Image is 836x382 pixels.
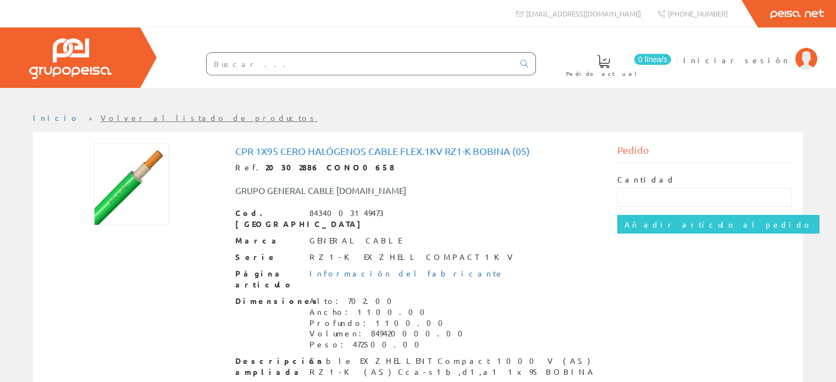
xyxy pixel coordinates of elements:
span: Serie [235,252,301,263]
span: [EMAIL_ADDRESS][DOMAIN_NAME] [526,9,641,18]
strong: 20302886 CONO0658 [265,162,395,172]
span: Iniciar sesión [683,54,790,65]
span: Dimensiones [235,296,301,307]
span: Marca [235,235,301,246]
div: Ref. [235,162,601,173]
a: Información del fabricante [309,268,504,278]
div: GRUPO GENERAL CABLE [DOMAIN_NAME] [227,184,450,197]
div: RZ1-K EXZHELL COMPACT 1KV [309,252,516,263]
div: 8434003149473 [309,208,384,219]
span: Descripción ampliada [235,356,301,378]
div: GENERAL CABLE [309,235,401,246]
div: Peso: 472500.00 [309,339,469,350]
div: Profundo: 1100.00 [309,318,469,329]
img: Grupo Peisa [29,38,112,79]
span: Pedido actual [566,68,641,79]
img: Foto artículo cpr 1x95 Cero Halógenos Cable Flex.1kv Rz1-k Bobina (05) (136.36363636364x150) [94,143,169,225]
span: Cod. [GEOGRAPHIC_DATA] [235,208,301,230]
div: Alto: 702.00 [309,296,469,307]
input: Buscar ... [207,53,514,75]
span: [PHONE_NUMBER] [668,9,728,18]
div: Ancho: 1100.00 [309,307,469,318]
a: Volver al listado de productos [101,113,318,123]
a: Inicio [33,113,80,123]
a: Iniciar sesión [683,46,817,56]
input: Añadir artículo al pedido [617,215,820,234]
h1: cpr 1x95 Cero Halógenos Cable Flex.1kv Rz1-k Bobina (05) [235,146,601,157]
div: Cable EXZHELLENT Compact 1000 V (AS) RZ1-K (AS) Cca-s1b,d1,a1 1x95 BOBINA [309,356,601,378]
span: 0 línea/s [634,54,671,65]
label: Cantidad [617,174,676,185]
div: Pedido [617,143,792,163]
div: Volumen: 849420000.00 [309,328,469,339]
span: Página artículo [235,268,301,290]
